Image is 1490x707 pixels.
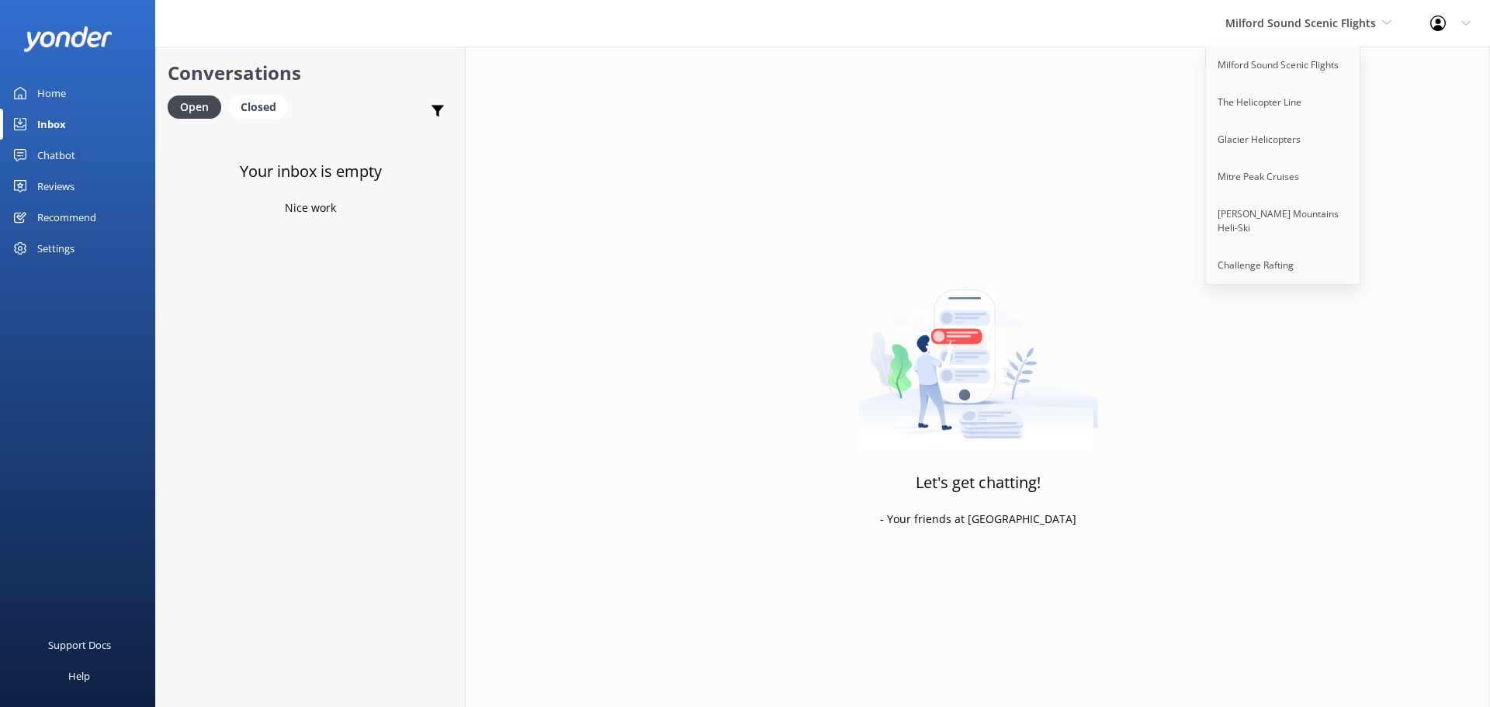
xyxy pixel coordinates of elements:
h3: Let's get chatting! [916,470,1041,495]
a: Glacier Helicopters [1206,121,1361,158]
a: Milford Sound Scenic Flights [1206,47,1361,84]
a: Open [168,98,229,115]
a: [PERSON_NAME] Mountains Heli-Ski [1206,196,1361,247]
div: Chatbot [37,140,75,171]
a: Mitre Peak Cruises [1206,158,1361,196]
a: The Helicopter Line [1206,84,1361,121]
a: Closed [229,98,296,115]
img: artwork of a man stealing a conversation from at giant smartphone [858,257,1098,451]
div: Help [68,660,90,691]
h2: Conversations [168,58,453,88]
div: Reviews [37,171,74,202]
img: yonder-white-logo.png [23,26,113,52]
div: Inbox [37,109,66,140]
div: Recommend [37,202,96,233]
div: Open [168,95,221,119]
div: Support Docs [48,629,111,660]
div: Settings [37,233,74,264]
h3: Your inbox is empty [240,159,382,184]
p: - Your friends at [GEOGRAPHIC_DATA] [880,511,1076,528]
p: Nice work [285,199,336,217]
a: Challenge Rafting [1206,247,1361,284]
div: Home [37,78,66,109]
div: Closed [229,95,288,119]
span: Milford Sound Scenic Flights [1225,16,1376,30]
